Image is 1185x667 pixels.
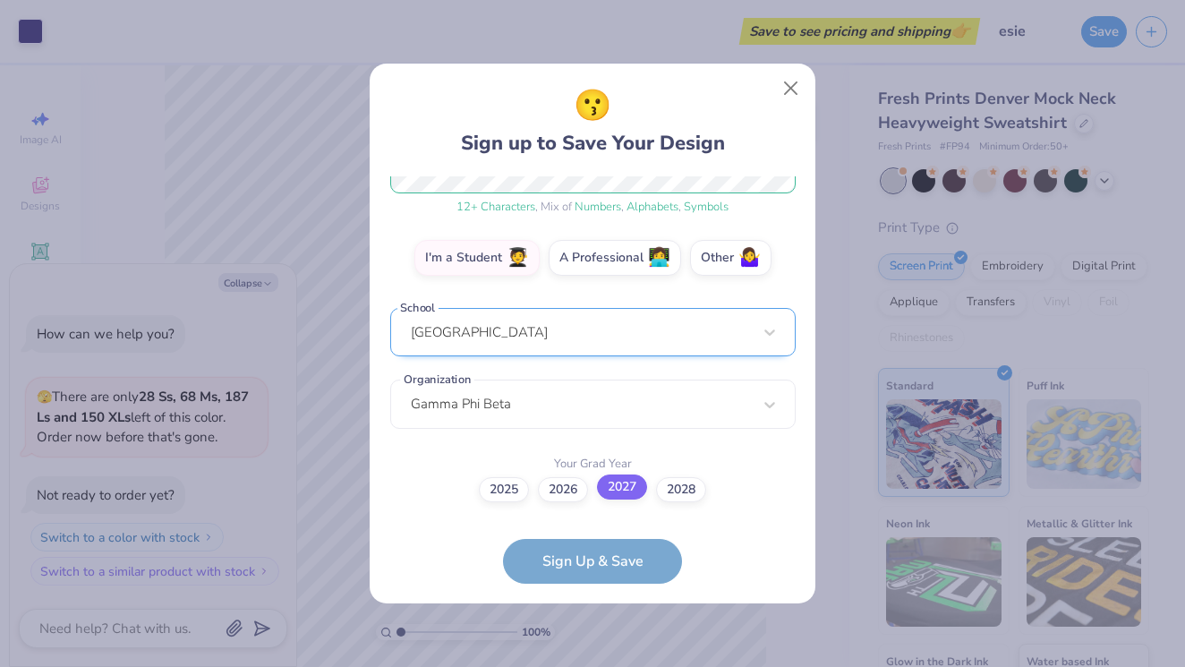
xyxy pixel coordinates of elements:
[656,477,706,502] label: 2028
[575,199,621,215] span: Numbers
[507,248,529,269] span: 🧑‍🎓
[690,240,772,276] label: Other
[648,248,670,269] span: 👩‍💻
[538,477,588,502] label: 2026
[479,477,529,502] label: 2025
[574,83,611,129] span: 😗
[549,240,681,276] label: A Professional
[738,248,761,269] span: 🤷‍♀️
[390,199,796,217] div: , Mix of , ,
[684,199,729,215] span: Symbols
[627,199,678,215] span: Alphabets
[456,199,535,215] span: 12 + Characters
[461,83,725,158] div: Sign up to Save Your Design
[400,372,473,389] label: Organization
[774,72,808,106] button: Close
[397,299,439,316] label: School
[597,475,647,500] label: 2027
[554,456,632,474] label: Your Grad Year
[414,240,540,276] label: I'm a Student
